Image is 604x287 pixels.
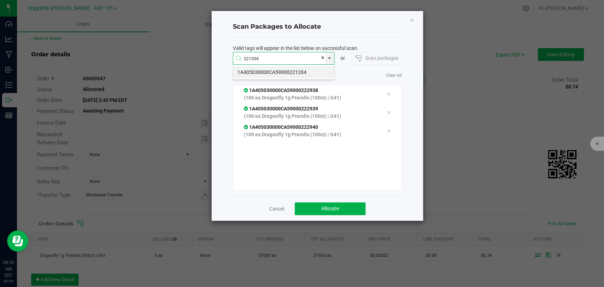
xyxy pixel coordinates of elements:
[233,22,402,31] h4: Scan Packages to Allocate
[269,205,284,212] a: Cancel
[244,87,249,93] span: In Sync
[381,127,396,135] div: Remove tag
[334,54,351,62] div: or
[244,113,376,120] p: (100 ea Dragonfly 1g Prerolls (100ct) | G41)
[320,52,324,63] span: clear
[233,45,358,52] span: Valid tags will appear in the list below on successful scan.
[244,106,249,111] span: In Sync
[381,108,396,117] div: Remove tag
[244,106,318,111] span: 1A405030000CA59000222939
[321,206,339,211] span: Allocate
[244,94,376,102] p: (100 ea Dragonfly 1g Prerolls (100ct) | G41)
[409,16,414,24] button: Close
[381,90,396,98] div: Remove tag
[386,73,402,79] a: Clear All
[244,131,376,138] p: (100 ea Dragonfly 1g Prerolls (100ct) | G41)
[7,230,28,252] iframe: Resource center
[244,124,249,130] span: In Sync
[244,87,318,93] span: 1A405030000CA59000222938
[233,66,334,78] li: 1A405030000CA59000221204
[233,52,325,65] input: Type to search...
[244,124,318,130] span: 1A405030000CA59000222940
[295,202,366,215] button: Allocate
